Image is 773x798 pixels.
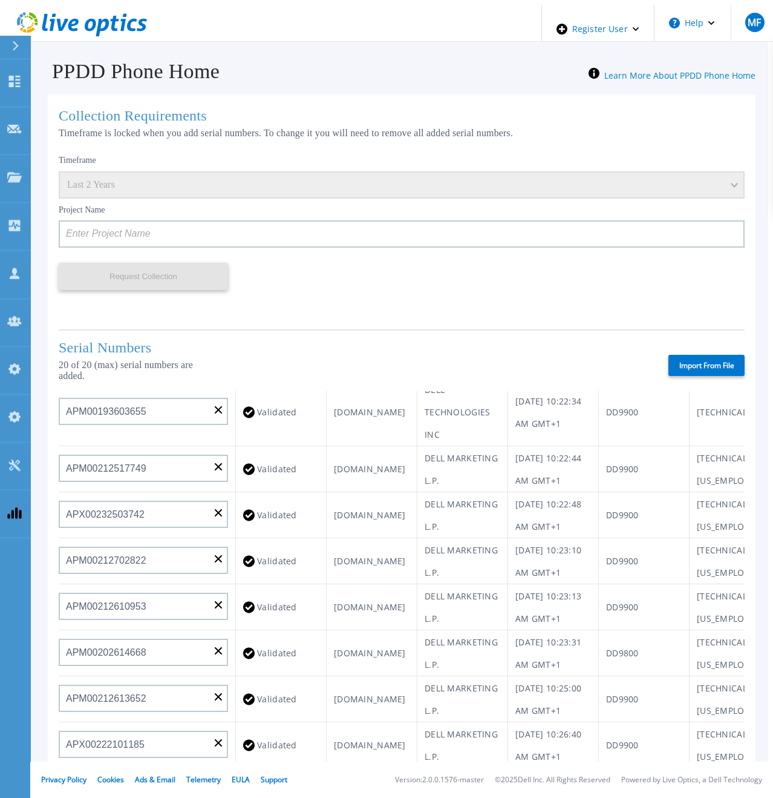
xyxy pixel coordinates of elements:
[417,378,508,446] td: DELL TECHNOLOGIES INC
[599,492,690,538] td: DD9900
[59,455,228,482] input: Enter Serial Number
[417,538,508,584] td: DELL MARKETING L.P.
[327,676,417,722] td: [DOMAIN_NAME]
[654,5,730,41] button: Help
[508,722,599,768] td: [DATE] 10:26:40 AM GMT+1
[599,584,690,630] td: DD9900
[668,355,745,376] label: Import From File
[59,593,228,620] input: Enter Serial Number
[542,5,654,53] div: Register User
[59,639,228,666] input: Enter Serial Number
[59,731,228,758] input: Enter Serial Number
[59,685,228,712] input: Enter Serial Number
[327,538,417,584] td: [DOMAIN_NAME]
[243,642,319,664] div: Validated
[59,263,228,290] button: Request Collection
[495,776,610,784] li: © 2025 Dell Inc. All Rights Reserved
[186,774,221,785] a: Telemetry
[395,776,484,784] li: Version: 2.0.0.1576-master
[417,446,508,492] td: DELL MARKETING L.P.
[508,584,599,630] td: [DATE] 10:23:13 AM GMT+1
[59,108,745,124] h1: Collection Requirements
[327,492,417,538] td: [DOMAIN_NAME]
[59,547,228,574] input: Enter Serial Number
[327,630,417,676] td: [DOMAIN_NAME]
[243,401,319,423] div: Validated
[243,458,319,480] div: Validated
[748,18,761,27] span: MF
[508,446,599,492] td: [DATE] 10:22:44 AM GMT+1
[417,722,508,768] td: DELL MARKETING L.P.
[35,60,220,83] h1: PPDD Phone Home
[508,676,599,722] td: [DATE] 10:25:00 AM GMT+1
[417,676,508,722] td: DELL MARKETING L.P.
[243,550,319,572] div: Validated
[417,584,508,630] td: DELL MARKETING L.P.
[59,220,745,248] input: Enter Project Name
[59,501,228,528] input: Enter Serial Number
[41,774,86,785] a: Privacy Policy
[243,734,319,756] div: Validated
[327,446,417,492] td: [DOMAIN_NAME]
[621,776,762,784] li: Powered by Live Optics, a Dell Technology
[261,774,287,785] a: Support
[59,340,217,356] h1: Serial Numbers
[59,398,228,425] input: Enter Serial Number
[59,156,96,165] label: Timeframe
[327,378,417,446] td: [DOMAIN_NAME]
[508,630,599,676] td: [DATE] 10:23:31 AM GMT+1
[327,722,417,768] td: [DOMAIN_NAME]
[599,722,690,768] td: DD9900
[599,378,690,446] td: DD9900
[243,688,319,710] div: Validated
[59,128,745,139] p: Timeframe is locked when you add serial numbers. To change it you will need to remove all added s...
[604,70,755,81] a: Learn More About PPDD Phone Home
[508,492,599,538] td: [DATE] 10:22:48 AM GMT+1
[599,538,690,584] td: DD9900
[243,596,319,618] div: Validated
[327,584,417,630] td: [DOMAIN_NAME]
[599,446,690,492] td: DD9900
[508,538,599,584] td: [DATE] 10:23:10 AM GMT+1
[59,360,217,381] p: 20 of 20 (max) serial numbers are added.
[135,774,175,785] a: Ads & Email
[59,206,105,214] label: Project Name
[243,504,319,526] div: Validated
[599,630,690,676] td: DD9800
[599,676,690,722] td: DD9900
[417,630,508,676] td: DELL MARKETING L.P.
[97,774,124,785] a: Cookies
[417,492,508,538] td: DELL MARKETING L.P.
[232,774,250,785] a: EULA
[508,378,599,446] td: [DATE] 10:22:34 AM GMT+1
